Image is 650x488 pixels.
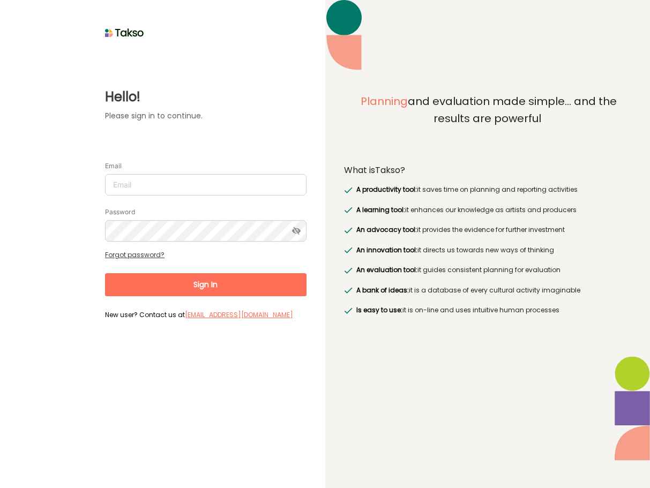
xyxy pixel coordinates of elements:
img: taksoLoginLogo [105,25,144,41]
label: it enhances our knowledge as artists and producers [354,205,577,215]
label: [EMAIL_ADDRESS][DOMAIN_NAME] [185,310,293,320]
input: Email [105,174,307,196]
label: it provides the evidence for further investment [354,224,565,235]
label: Hello! [105,87,307,107]
span: A learning tool: [356,205,405,214]
span: An innovation tool: [356,245,417,254]
img: greenRight [344,227,353,234]
img: greenRight [344,307,353,314]
span: Takso? [375,164,405,176]
label: it saves time on planning and reporting activities [354,184,578,195]
span: A bank of ideas: [356,286,409,295]
span: An advocacy tool: [356,225,417,234]
label: What is [344,165,405,176]
button: Sign In [105,273,307,296]
label: Password [105,208,135,216]
label: Please sign in to continue. [105,110,307,122]
label: it guides consistent planning for evaluation [354,265,561,275]
span: An evaluation tool: [356,265,417,274]
a: Forgot password? [105,250,165,259]
span: Is easy to use: [356,305,402,314]
label: New user? Contact us at [105,310,307,319]
a: [EMAIL_ADDRESS][DOMAIN_NAME] [185,310,293,319]
label: it is on-line and uses intuitive human processes [354,305,559,316]
img: greenRight [344,267,353,274]
span: Planning [361,94,408,109]
label: it directs us towards new ways of thinking [354,245,554,256]
label: Email [105,162,122,170]
img: greenRight [344,207,353,213]
img: greenRight [344,287,353,294]
label: it is a database of every cultural activity imaginable [354,285,580,296]
img: greenRight [344,187,353,193]
img: greenRight [344,247,353,253]
label: and evaluation made simple... and the results are powerful [344,93,632,151]
span: A productivity tool: [356,185,417,194]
